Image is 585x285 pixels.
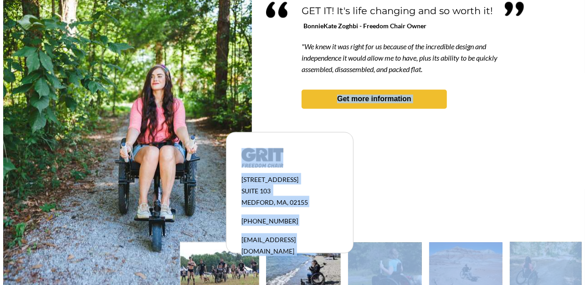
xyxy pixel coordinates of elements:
[302,89,447,109] a: Get more information
[241,176,298,183] span: [STREET_ADDRESS]
[302,42,498,73] span: "We knew it was right for us because of the incredible design and independence it would allow me ...
[302,5,493,16] span: GET IT! It's life changing and so worth it!
[241,187,271,195] span: SUITE 103
[241,217,298,225] span: [PHONE_NUMBER]
[241,236,296,255] span: [EMAIL_ADDRESS][DOMAIN_NAME]
[32,220,111,238] input: Get more information
[241,198,308,206] span: MEDFORD, MA, 02155
[303,22,426,30] span: BonnieKate Zoghbi - Freedom Chair Owner
[337,95,411,103] strong: Get more information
